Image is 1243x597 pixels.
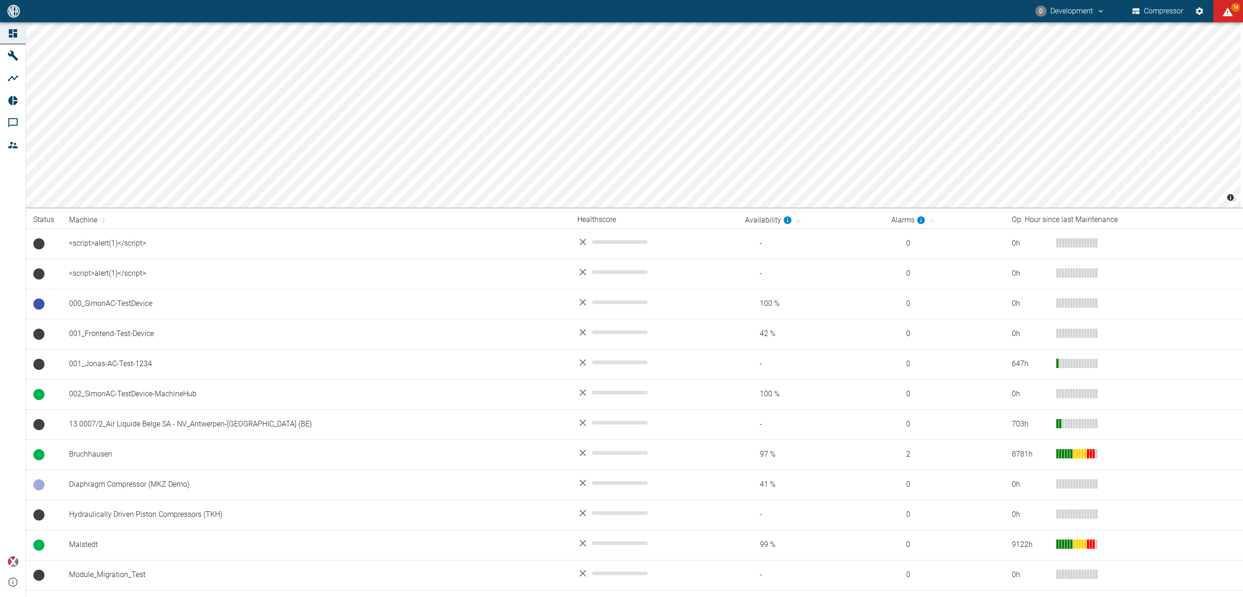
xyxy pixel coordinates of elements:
span: 41 % [745,479,877,490]
td: Hydraulically Driven Piston Compressors (TKH) [62,500,570,530]
span: 0 [891,479,997,490]
div: No data [577,267,731,278]
div: 0 h [1012,238,1049,249]
td: 13.0007/2_Air Liquide Belge SA - NV_Antwerpen-[GEOGRAPHIC_DATA] (BE) [62,409,570,439]
span: 97 % [745,449,877,460]
span: 0 [891,238,997,249]
div: calculated for the last 7 days [891,215,926,226]
span: 0 [891,359,997,369]
span: 2 [891,449,997,460]
div: 0 h [1012,298,1049,309]
span: - [745,509,877,520]
span: - [745,359,877,369]
div: 0 h [1012,479,1049,490]
div: No data [577,508,731,519]
button: Compressor [1130,3,1186,19]
img: logo [6,5,21,17]
span: No Data [33,238,44,249]
span: 0 [891,540,997,550]
td: <script>alert(1)</script> [62,229,570,259]
div: No data [577,297,731,308]
span: 99 % [745,540,877,550]
td: Bruchhausen [62,439,570,470]
span: Running [33,540,44,551]
span: Running [33,449,44,460]
span: No Data [33,509,44,521]
span: - [745,268,877,279]
span: 0 [891,570,997,580]
span: Ready to run [33,298,44,310]
div: No data [577,236,731,248]
td: 001_Jonas-AC-Test-1234 [62,349,570,379]
img: Xplore Logo [7,556,19,567]
span: No Data [33,419,44,430]
td: Malstedt [62,530,570,560]
div: 0 h [1012,389,1049,400]
span: 100 % [745,389,877,400]
span: No Data [33,359,44,370]
div: 0 h [1012,268,1049,279]
span: Machine [69,215,109,226]
div: No data [577,447,731,458]
span: No Data [33,268,44,279]
div: No data [577,538,731,549]
div: 0 h [1012,329,1049,339]
div: No data [577,477,731,489]
canvas: Map [26,22,1241,208]
div: No data [577,568,731,579]
td: Diaphragm Compressor (MKZ Demo) [62,470,570,500]
div: calculated for the last 7 days [745,215,792,226]
span: 0 [891,389,997,400]
span: 100 % [745,298,877,309]
td: Module_Migration_Test [62,560,570,590]
span: - [745,238,877,249]
span: 14 [1231,3,1240,12]
span: Running [33,389,44,400]
td: 000_SimonAC-TestDevice [62,289,570,319]
button: Settings [1191,3,1208,19]
div: 647 h [1012,359,1049,369]
div: 0 h [1012,509,1049,520]
span: - [745,570,877,580]
span: 0 [891,268,997,279]
div: D [1035,6,1047,17]
div: No data [577,357,731,368]
div: 0 h [1012,570,1049,580]
th: Healthscore [570,211,738,229]
button: dev@neaxplore.com [1034,3,1106,19]
span: Idle Mode [33,329,44,340]
div: No data [577,327,731,338]
span: - [745,419,877,430]
div: 703 h [1012,419,1049,430]
td: <script>alert(1)</script> [62,259,570,289]
span: Stop [33,479,44,490]
th: Op. Hour since last Maintenance [1004,211,1243,229]
span: No Data [33,570,44,581]
span: 0 [891,509,997,520]
th: Status [26,211,62,229]
td: 002_SimonAC-TestDevice-MachineHub [62,379,570,409]
div: 8781 h [1012,449,1049,460]
td: 001_Frontend-Test-Device [62,319,570,349]
span: 0 [891,298,997,309]
div: No data [577,417,731,428]
span: 0 [891,419,997,430]
span: 42 % [745,329,877,339]
div: No data [577,387,731,398]
span: 0 [891,329,997,339]
div: 9122 h [1012,540,1049,550]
